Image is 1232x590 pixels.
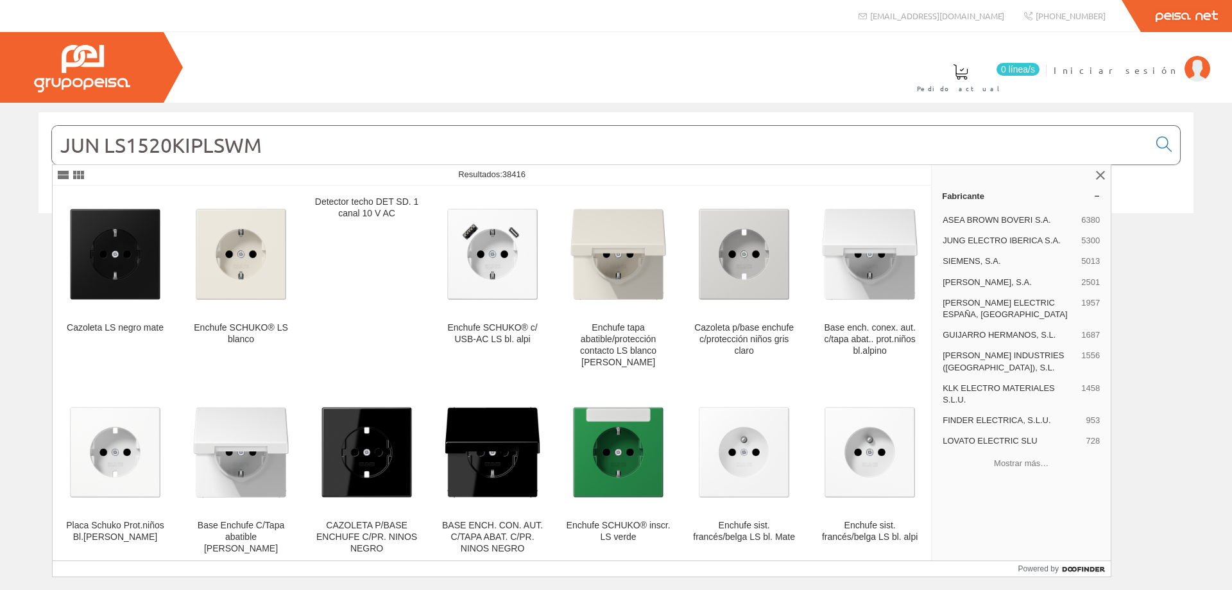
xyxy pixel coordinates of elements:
[943,350,1076,373] span: [PERSON_NAME] INDUSTRIES ([GEOGRAPHIC_DATA]), S.L.
[1081,329,1100,341] span: 1687
[304,384,429,569] a: CAZOLETA P/BASE ENCHUFE C/PR. NINOS NEGRO CAZOLETA P/BASE ENCHUFE C/PR. NINOS NEGRO
[566,400,671,505] img: Enchufe SCHUKO® inscr. LS verde
[817,520,922,543] div: Enchufe sist. francés/belga LS bl. alpi
[1081,350,1100,373] span: 1556
[1054,53,1210,65] a: Iniciar sesión
[932,186,1111,206] a: Fabricante
[1081,383,1100,406] span: 1458
[681,186,807,383] a: Cazoleta p/base enchufe c/protección niños gris claro Cazoleta p/base enchufe c/protección niños ...
[34,45,130,92] img: Grupo Peisa
[566,202,671,306] img: Enchufe tapa abatible/protección contacto LS blanco marfil
[1081,256,1100,267] span: 5013
[943,415,1081,426] span: FINDER ELECTRICA, S.L.U.
[314,520,419,555] div: CAZOLETA P/BASE ENCHUFE C/PR. NINOS NEGRO
[178,384,304,569] a: Base Enchufe C/Tapa abatible Blanco Alpino Jung Base Enchufe C/Tapa abatible [PERSON_NAME]
[189,322,293,345] div: Enchufe SCHUKO® LS blanco
[440,322,545,345] div: Enchufe SCHUKO® c/ USB-AC LS bl. alpi
[937,453,1106,474] button: Mostrar más…
[692,520,796,543] div: Enchufe sist. francés/belga LS bl. Mate
[430,384,555,569] a: BASE ENCH. CON. AUT. C/TAPA ABAT. C/PR. NINOS NEGRO BASE ENCH. CON. AUT. C/TAPA ABAT. C/PR. NINOS...
[817,322,922,357] div: Base ench. conex. aut. c/tapa abat.. prot.niños bl.alpino
[502,169,526,179] span: 38416
[681,384,807,569] a: Enchufe sist. francés/belga LS bl. Mate Enchufe sist. francés/belga LS bl. Mate
[440,400,545,505] img: BASE ENCH. CON. AUT. C/TAPA ABAT. C/PR. NINOS NEGRO
[566,322,671,369] div: Enchufe tapa abatible/protección contacto LS blanco [PERSON_NAME]
[189,400,293,505] img: Base Enchufe C/Tapa abatible Blanco Alpino Jung
[63,400,167,505] img: Placa Schuko Prot.niños Bl.alpino Jung
[943,256,1076,267] span: SIEMENS, S.A.
[189,202,293,306] img: Enchufe SCHUKO® LS blanco
[943,214,1076,226] span: ASEA BROWN BOVERI S.A.
[189,520,293,555] div: Base Enchufe C/Tapa abatible [PERSON_NAME]
[1081,214,1100,226] span: 6380
[1018,561,1111,577] a: Powered by
[1081,297,1100,320] span: 1957
[917,82,1004,95] span: Pedido actual
[63,520,167,543] div: Placa Schuko Prot.niños Bl.[PERSON_NAME]
[943,383,1076,406] span: KLK ELECTRO MATERIALES S.L.U.
[692,202,796,306] img: Cazoleta p/base enchufe c/protección niños gris claro
[314,400,419,505] img: CAZOLETA P/BASE ENCHUFE C/PR. NINOS NEGRO
[304,186,429,383] a: Detector techo DET SD. 1 canal 10 V AC
[943,277,1076,288] span: [PERSON_NAME], S.A.
[1086,415,1100,426] span: 953
[807,384,932,569] a: Enchufe sist. francés/belga LS bl. alpi Enchufe sist. francés/belga LS bl. alpi
[53,186,178,383] a: Cazoleta LS negro mate Cazoleta LS negro mate
[63,202,167,306] img: Cazoleta LS negro mate
[817,202,922,306] img: Base ench. conex. aut. c/tapa abat.. prot.niños bl.alpino
[314,196,419,220] div: Detector techo DET SD. 1 canal 10 V AC
[566,520,671,543] div: Enchufe SCHUKO® inscr. LS verde
[458,169,526,179] span: Resultados:
[440,202,545,306] img: Enchufe SCHUKO® c/ USB-AC LS bl. alpi
[440,520,545,555] div: BASE ENCH. CON. AUT. C/TAPA ABAT. C/PR. NINOS NEGRO
[1036,10,1106,21] span: [PHONE_NUMBER]
[943,435,1081,447] span: LOVATO ELECTRIC SLU
[997,63,1039,76] span: 0 línea/s
[430,186,555,383] a: Enchufe SCHUKO® c/ USB-AC LS bl. alpi Enchufe SCHUKO® c/ USB-AC LS bl. alpi
[63,322,167,334] div: Cazoleta LS negro mate
[870,10,1004,21] span: [EMAIL_ADDRESS][DOMAIN_NAME]
[943,297,1076,320] span: [PERSON_NAME] ELECTRIC ESPAÑA, [GEOGRAPHIC_DATA]
[556,186,681,383] a: Enchufe tapa abatible/protección contacto LS blanco marfil Enchufe tapa abatible/protección conta...
[178,186,304,383] a: Enchufe SCHUKO® LS blanco Enchufe SCHUKO® LS blanco
[1086,435,1100,447] span: 728
[807,186,932,383] a: Base ench. conex. aut. c/tapa abat.. prot.niños bl.alpino Base ench. conex. aut. c/tapa abat.. pr...
[38,229,1193,240] div: © Grupo Peisa
[692,400,796,505] img: Enchufe sist. francés/belga LS bl. Mate
[943,235,1076,247] span: JUNG ELECTRO IBERICA S.A.
[53,384,178,569] a: Placa Schuko Prot.niños Bl.alpino Jung Placa Schuko Prot.niños Bl.[PERSON_NAME]
[817,400,922,505] img: Enchufe sist. francés/belga LS bl. alpi
[1081,277,1100,288] span: 2501
[1081,235,1100,247] span: 5300
[1054,64,1178,76] span: Iniciar sesión
[556,384,681,569] a: Enchufe SCHUKO® inscr. LS verde Enchufe SCHUKO® inscr. LS verde
[52,126,1149,164] input: Buscar...
[692,322,796,357] div: Cazoleta p/base enchufe c/protección niños gris claro
[943,329,1076,341] span: GUIJARRO HERMANOS, S.L.
[1018,563,1059,575] span: Powered by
